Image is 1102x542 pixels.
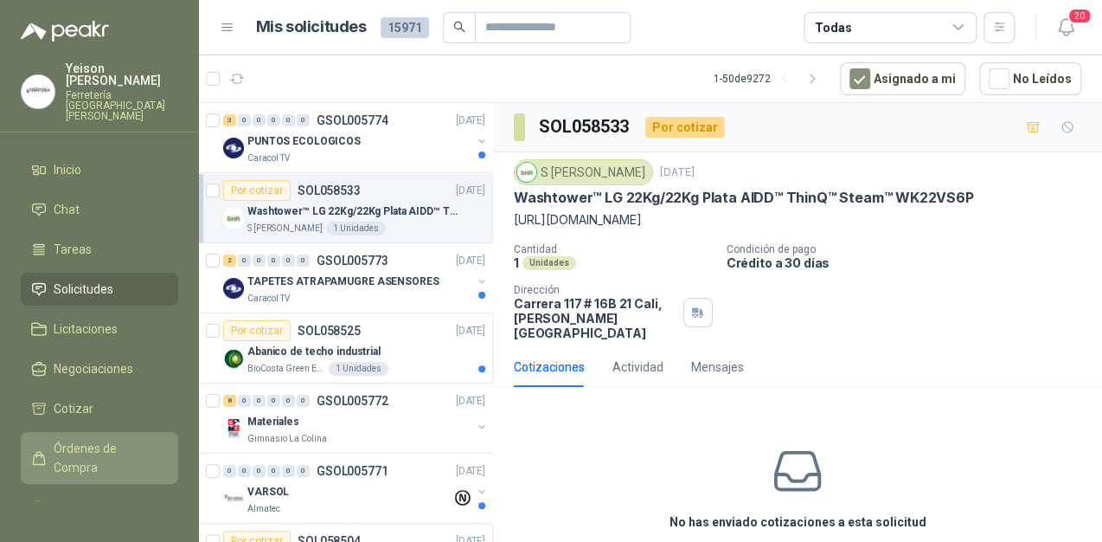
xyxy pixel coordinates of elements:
[21,21,109,42] img: Logo peakr
[223,461,489,516] a: 0 0 0 0 0 0 GSOL005771[DATE] Company LogoVARSOLAlmatec
[381,17,429,38] span: 15971
[282,465,295,477] div: 0
[238,395,251,407] div: 0
[456,253,485,269] p: [DATE]
[66,62,178,87] p: Yeison [PERSON_NAME]
[199,313,492,384] a: Por cotizarSOL058525[DATE] Company LogoAbanico de techo industrialBioCosta Green Energy S.A.S1 Un...
[317,114,388,126] p: GSOL005774
[317,465,388,477] p: GSOL005771
[21,352,178,385] a: Negociaciones
[282,114,295,126] div: 0
[297,395,310,407] div: 0
[256,15,367,40] h1: Mis solicitudes
[54,498,118,517] span: Remisiones
[727,255,1095,270] p: Crédito a 30 días
[247,292,290,306] p: Caracol TV
[514,210,1081,229] p: [URL][DOMAIN_NAME]
[253,395,266,407] div: 0
[247,432,327,446] p: Gimnasio La Colina
[298,325,361,337] p: SOL058525
[267,114,280,126] div: 0
[54,359,133,378] span: Negociaciones
[54,240,92,259] span: Tareas
[456,183,485,199] p: [DATE]
[247,152,290,165] p: Caracol TV
[714,65,826,93] div: 1 - 50 de 9272
[253,465,266,477] div: 0
[223,348,244,369] img: Company Logo
[247,484,289,500] p: VARSOL
[317,395,388,407] p: GSOL005772
[298,184,361,197] p: SOL058533
[660,165,695,181] p: [DATE]
[247,362,325,376] p: BioCosta Green Energy S.A.S
[522,256,576,270] div: Unidades
[21,313,178,345] a: Licitaciones
[247,222,323,236] p: S [PERSON_NAME]
[253,255,266,267] div: 0
[223,138,244,158] img: Company Logo
[223,110,489,165] a: 3 0 0 0 0 0 GSOL005774[DATE] Company LogoPUNTOS ECOLOGICOSCaracol TV
[223,488,244,509] img: Company Logo
[267,465,280,477] div: 0
[456,113,485,129] p: [DATE]
[456,463,485,480] p: [DATE]
[247,274,439,290] p: TAPETES ATRAPAMUGRE ASENSORES
[267,395,280,407] div: 0
[247,203,463,220] p: Washtower™ LG 22Kg/22Kg Plata AIDD™ ThinQ™ Steam™ WK22VS6P
[21,233,178,266] a: Tareas
[54,399,93,418] span: Cotizar
[282,395,295,407] div: 0
[247,414,299,430] p: Materiales
[199,173,492,243] a: Por cotizarSOL058533[DATE] Company LogoWashtower™ LG 22Kg/22Kg Plata AIDD™ ThinQ™ Steam™ WK22VS6P...
[514,358,585,377] div: Cotizaciones
[238,465,251,477] div: 0
[1067,8,1092,24] span: 20
[612,358,663,377] div: Actividad
[691,358,744,377] div: Mensajes
[453,21,465,33] span: search
[21,491,178,524] a: Remisiones
[54,280,113,299] span: Solicitudes
[22,75,54,108] img: Company Logo
[21,193,178,226] a: Chat
[514,243,713,255] p: Cantidad
[238,255,251,267] div: 0
[840,62,965,95] button: Asignado a mi
[815,18,851,37] div: Todas
[253,114,266,126] div: 0
[456,323,485,339] p: [DATE]
[514,159,653,185] div: S [PERSON_NAME]
[514,284,676,296] p: Dirección
[223,208,244,229] img: Company Logo
[223,255,236,267] div: 2
[514,296,676,340] p: Carrera 117 # 16B 21 Cali , [PERSON_NAME][GEOGRAPHIC_DATA]
[539,113,631,140] h3: SOL058533
[329,362,388,376] div: 1 Unidades
[223,395,236,407] div: 8
[247,133,361,150] p: PUNTOS ECOLOGICOS
[326,222,386,236] div: 1 Unidades
[645,117,725,138] div: Por cotizar
[54,439,162,477] span: Órdenes de Compra
[514,189,974,207] p: Washtower™ LG 22Kg/22Kg Plata AIDD™ ThinQ™ Steam™ WK22VS6P
[238,114,251,126] div: 0
[223,180,291,201] div: Por cotizar
[223,390,489,446] a: 8 0 0 0 0 0 GSOL005772[DATE] Company LogoMaterialesGimnasio La Colina
[21,273,178,306] a: Solicitudes
[223,114,236,126] div: 3
[223,465,236,477] div: 0
[514,255,519,270] p: 1
[223,278,244,299] img: Company Logo
[223,418,244,439] img: Company Logo
[297,255,310,267] div: 0
[54,200,80,219] span: Chat
[456,393,485,410] p: [DATE]
[223,320,291,341] div: Por cotizar
[223,250,489,306] a: 2 0 0 0 0 0 GSOL005773[DATE] Company LogoTAPETES ATRAPAMUGRE ASENSORESCaracol TV
[297,465,310,477] div: 0
[727,243,1095,255] p: Condición de pago
[247,502,280,516] p: Almatec
[21,392,178,425] a: Cotizar
[297,114,310,126] div: 0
